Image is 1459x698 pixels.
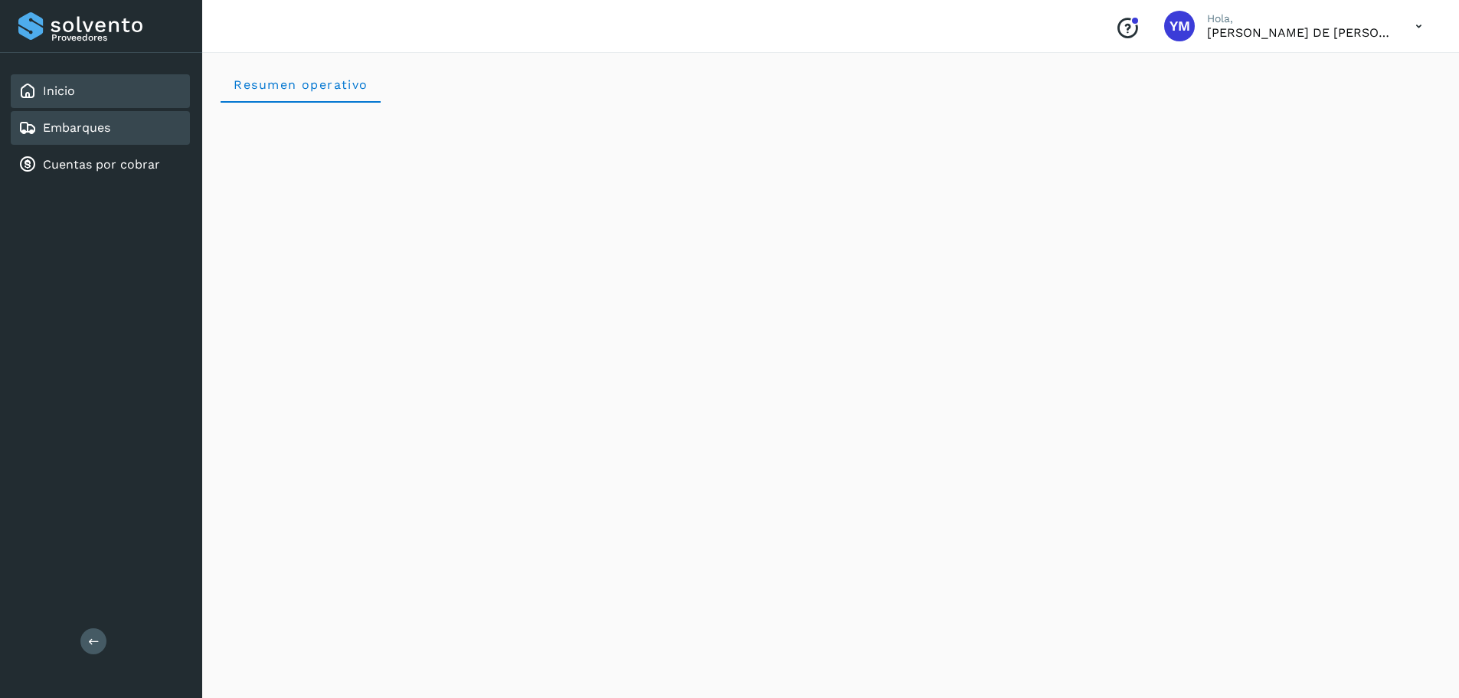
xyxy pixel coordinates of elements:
[43,84,75,98] a: Inicio
[51,32,184,43] p: Proveedores
[1207,12,1391,25] p: Hola,
[43,120,110,135] a: Embarques
[11,74,190,108] div: Inicio
[1207,25,1391,40] p: YADIRA MERODIO DE JESUS
[11,148,190,182] div: Cuentas por cobrar
[11,111,190,145] div: Embarques
[43,157,160,172] a: Cuentas por cobrar
[233,77,368,92] span: Resumen operativo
